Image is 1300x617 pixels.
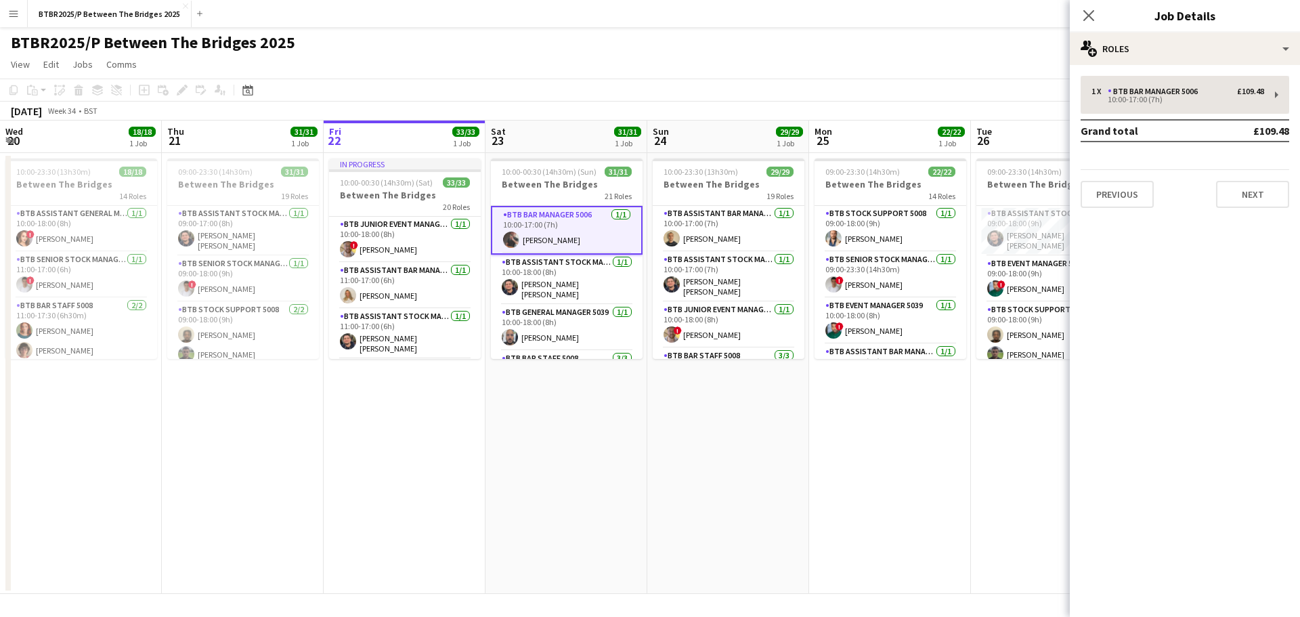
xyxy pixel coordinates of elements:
[976,125,992,137] span: Tue
[938,138,964,148] div: 1 Job
[1081,181,1154,208] button: Previous
[653,125,669,137] span: Sun
[1070,7,1300,24] h3: Job Details
[1216,181,1289,208] button: Next
[291,138,317,148] div: 1 Job
[997,280,1005,289] span: !
[5,178,157,190] h3: Between The Bridges
[281,167,308,177] span: 31/31
[502,167,597,177] span: 10:00-00:30 (14h30m) (Sun)
[491,158,643,359] app-job-card: 10:00-00:30 (14h30m) (Sun)31/31Between The Bridges21 RolesBTB Bar Manager 50061/110:00-17:00 (7h)...
[653,178,804,190] h3: Between The Bridges
[664,167,738,177] span: 10:00-23:30 (13h30m)
[165,133,184,148] span: 21
[766,191,794,201] span: 19 Roles
[350,241,358,249] span: !
[974,133,992,148] span: 26
[72,58,93,70] span: Jobs
[67,56,98,73] a: Jobs
[938,127,965,137] span: 22/22
[340,177,433,188] span: 10:00-00:30 (14h30m) (Sat)
[26,276,35,284] span: !
[5,298,157,364] app-card-role: BTB Bar Staff 50082/211:00-17:30 (6h30m)[PERSON_NAME][PERSON_NAME]
[674,326,682,335] span: !
[329,158,481,169] div: In progress
[167,125,184,137] span: Thu
[129,138,155,148] div: 1 Job
[167,206,319,256] app-card-role: BTB Assistant Stock Manager 50061/109:00-17:00 (8h)[PERSON_NAME] [PERSON_NAME]
[815,298,966,344] app-card-role: BTB Event Manager 50391/110:00-18:00 (8h)![PERSON_NAME]
[129,127,156,137] span: 18/18
[84,106,97,116] div: BST
[836,276,844,284] span: !
[329,158,481,359] app-job-card: In progress10:00-00:30 (14h30m) (Sat)33/33Between The Bridges20 RolesBTB Junior Event Manager 503...
[43,58,59,70] span: Edit
[605,191,632,201] span: 21 Roles
[615,138,641,148] div: 1 Job
[491,305,643,351] app-card-role: BTB General Manager 50391/110:00-18:00 (8h)[PERSON_NAME]
[11,104,42,118] div: [DATE]
[776,127,803,137] span: 29/29
[11,58,30,70] span: View
[987,167,1062,177] span: 09:00-23:30 (14h30m)
[452,127,479,137] span: 33/33
[5,158,157,359] app-job-card: 10:00-23:30 (13h30m)18/18Between The Bridges14 RolesBTB Assistant General Manager 50061/110:00-18...
[815,252,966,298] app-card-role: BTB Senior Stock Manager 50061/109:00-23:30 (14h30m)![PERSON_NAME]
[329,217,481,263] app-card-role: BTB Junior Event Manager 50391/110:00-18:00 (8h)![PERSON_NAME]
[5,206,157,252] app-card-role: BTB Assistant General Manager 50061/110:00-18:00 (8h)![PERSON_NAME]
[651,133,669,148] span: 24
[5,56,35,73] a: View
[489,133,506,148] span: 23
[329,309,481,359] app-card-role: BTB Assistant Stock Manager 50061/111:00-17:00 (6h)[PERSON_NAME] [PERSON_NAME]
[167,158,319,359] app-job-card: 09:00-23:30 (14h30m)31/31Between The Bridges19 RolesBTB Assistant Stock Manager 50061/109:00-17:0...
[825,167,900,177] span: 09:00-23:30 (14h30m)
[38,56,64,73] a: Edit
[16,167,91,177] span: 10:00-23:30 (13h30m)
[329,189,481,201] h3: Between The Bridges
[491,125,506,137] span: Sat
[1091,87,1108,96] div: 1 x
[491,178,643,190] h3: Between The Bridges
[653,158,804,359] app-job-card: 10:00-23:30 (13h30m)29/29Between The Bridges19 RolesBTB Assistant Bar Manager 50061/110:00-17:00 ...
[815,206,966,252] app-card-role: BTB Stock support 50081/109:00-18:00 (9h)[PERSON_NAME]
[812,133,832,148] span: 25
[178,167,253,177] span: 09:00-23:30 (14h30m)
[188,280,196,289] span: !
[281,191,308,201] span: 19 Roles
[928,191,955,201] span: 14 Roles
[443,202,470,212] span: 20 Roles
[491,255,643,305] app-card-role: BTB Assistant Stock Manager 50061/110:00-18:00 (8h)[PERSON_NAME] [PERSON_NAME]
[605,167,632,177] span: 31/31
[28,1,192,27] button: BTBR2025/P Between The Bridges 2025
[119,191,146,201] span: 14 Roles
[1108,87,1203,96] div: BTB Bar Manager 5006
[11,33,295,53] h1: BTBR2025/P Between The Bridges 2025
[329,263,481,309] app-card-role: BTB Assistant Bar Manager 50061/111:00-17:00 (6h)[PERSON_NAME]
[1070,33,1300,65] div: Roles
[976,256,1128,302] app-card-role: BTB Event Manager 50391/109:00-18:00 (9h)![PERSON_NAME]
[329,125,341,137] span: Fri
[815,158,966,359] app-job-card: 09:00-23:30 (14h30m)22/22Between The Bridges14 RolesBTB Stock support 50081/109:00-18:00 (9h)[PER...
[119,167,146,177] span: 18/18
[976,302,1128,368] app-card-role: BTB Stock support 50082/209:00-18:00 (9h)[PERSON_NAME][PERSON_NAME]
[3,133,23,148] span: 20
[777,138,802,148] div: 1 Job
[1081,120,1209,142] td: Grand total
[653,348,804,433] app-card-role: BTB Bar Staff 50083/3
[45,106,79,116] span: Week 34
[653,206,804,252] app-card-role: BTB Assistant Bar Manager 50061/110:00-17:00 (7h)[PERSON_NAME]
[614,127,641,137] span: 31/31
[928,167,955,177] span: 22/22
[167,256,319,302] app-card-role: BTB Senior Stock Manager 50061/109:00-18:00 (9h)![PERSON_NAME]
[106,58,137,70] span: Comms
[815,125,832,137] span: Mon
[976,158,1128,359] app-job-card: 09:00-23:30 (14h30m)24/24Between The Bridges15 RolesBTB Assistant Stock Manager 50061/109:00-18:0...
[766,167,794,177] span: 29/29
